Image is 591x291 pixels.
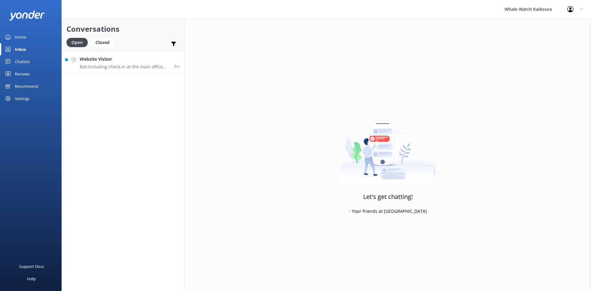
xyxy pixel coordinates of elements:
[363,192,413,202] h3: Let's get chatting!
[15,31,26,43] div: Home
[91,39,117,46] a: Closed
[27,273,36,285] div: Help
[15,43,26,55] div: Inbox
[19,260,44,273] div: Support Docs
[80,64,170,70] p: Bot: Including check-in at the main office and bus transfers to and from the marina at [GEOGRAPHI...
[349,208,427,215] p: - Your friends at [GEOGRAPHIC_DATA]
[66,23,180,35] h2: Conversations
[15,68,30,80] div: Reviews
[66,39,91,46] a: Open
[15,92,30,105] div: Settings
[62,51,184,74] a: Website VisitorBot:Including check-in at the main office and bus transfers to and from the marina...
[15,80,38,92] div: Recommend
[340,107,436,184] img: artwork of a man stealing a conversation from at giant smartphone
[66,38,88,47] div: Open
[15,55,30,68] div: Chatbot
[9,10,45,21] img: yonder-white-logo.png
[80,56,170,63] h4: Website Visitor
[174,64,180,69] span: Sep 14 2025 02:29pm (UTC +12:00) Pacific/Auckland
[91,38,114,47] div: Closed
